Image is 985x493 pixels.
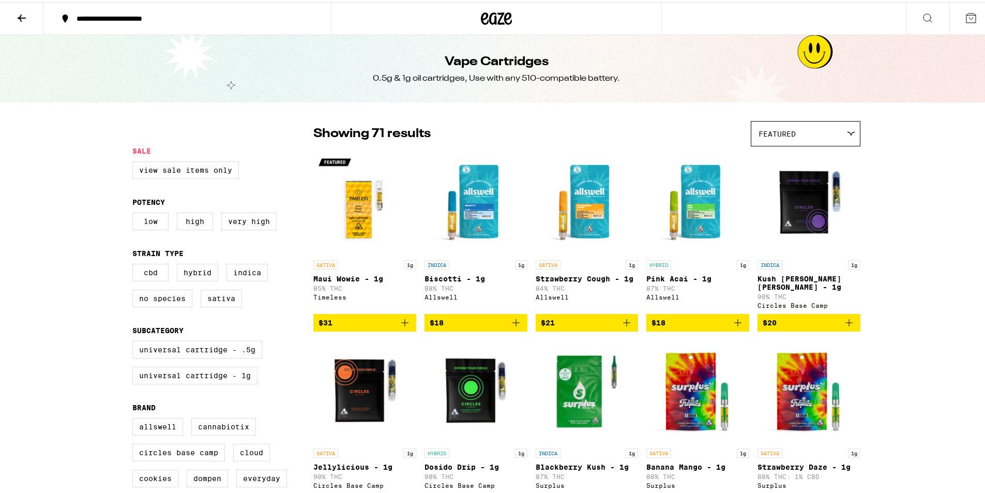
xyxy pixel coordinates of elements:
legend: Subcategory [132,324,184,333]
img: Timeless - Maui Wowie - 1g [313,150,416,253]
div: Surplus [757,480,860,487]
button: Add to bag [313,312,416,330]
button: Add to bag [757,312,860,330]
img: Surplus - Blackberry Kush - 1g [536,338,639,441]
label: Allswell [132,416,183,434]
label: View Sale Items Only [132,159,239,177]
p: SATIVA [313,258,338,267]
label: High [177,211,213,228]
p: 84% THC [536,283,639,290]
p: 1g [737,446,749,456]
img: Allswell - Biscotti - 1g [425,150,527,253]
p: Strawberry Daze - 1g [757,461,860,469]
p: Showing 71 results [313,123,431,141]
p: Blackberry Kush - 1g [536,461,639,469]
label: Cannabiotix [191,416,256,434]
a: Open page for Dosido Drip - 1g from Circles Base Camp [425,338,527,492]
a: Open page for Kush Berry Bliss - 1g from Circles Base Camp [757,150,860,312]
legend: Sale [132,145,151,153]
legend: Brand [132,401,156,410]
p: SATIVA [757,446,782,456]
label: CBD [132,262,169,279]
img: Allswell - Pink Acai - 1g [646,150,749,253]
p: 1g [848,258,860,267]
label: Universal Cartridge - 1g [132,365,257,382]
label: Hybrid [177,262,218,279]
p: 90% THC [313,471,416,478]
p: SATIVA [646,446,671,456]
p: HYBRID [425,446,449,456]
div: Allswell [646,292,749,298]
p: 90% THC [757,291,860,298]
div: Circles Base Camp [313,480,416,487]
span: $20 [763,317,777,325]
p: Dosido Drip - 1g [425,461,527,469]
span: Hi. Need any help? [6,7,74,16]
p: Kush [PERSON_NAME] [PERSON_NAME] - 1g [757,273,860,289]
span: $18 [651,317,665,325]
a: Open page for Strawberry Cough - 1g from Allswell [536,150,639,312]
p: 1g [848,446,860,456]
label: Circles Base Camp [132,442,225,459]
p: Strawberry Cough - 1g [536,273,639,281]
legend: Potency [132,196,165,204]
label: Cookies [132,468,178,485]
img: Circles Base Camp - Dosido Drip - 1g [425,338,527,441]
p: Maui Wowie - 1g [313,273,416,281]
span: $31 [319,317,332,325]
p: 88% THC [425,283,527,290]
p: 87% THC [646,283,749,290]
p: 1g [737,258,749,267]
p: Jellylicious - 1g [313,461,416,469]
a: Open page for Pink Acai - 1g from Allswell [646,150,749,312]
p: 1g [626,446,638,456]
div: Surplus [646,480,749,487]
div: Timeless [313,292,416,298]
p: INDICA [536,446,560,456]
a: Open page for Maui Wowie - 1g from Timeless [313,150,416,312]
a: Open page for Banana Mango - 1g from Surplus [646,338,749,492]
span: $21 [541,317,555,325]
p: 1g [515,446,527,456]
button: Add to bag [425,312,527,330]
button: Add to bag [646,312,749,330]
p: 1g [404,258,416,267]
p: 1g [626,258,638,267]
div: Circles Base Camp [757,300,860,307]
div: Allswell [536,292,639,298]
p: 88% THC [646,471,749,478]
p: 1g [404,446,416,456]
p: Pink Acai - 1g [646,273,749,281]
img: Circles Base Camp - Kush Berry Bliss - 1g [757,150,860,253]
p: HYBRID [646,258,671,267]
img: Circles Base Camp - Jellylicious - 1g [313,338,416,441]
a: Open page for Jellylicious - 1g from Circles Base Camp [313,338,416,492]
label: Sativa [201,288,242,305]
p: 87% THC [536,471,639,478]
label: Cloud [233,442,270,459]
div: 0.5g & 1g oil cartridges, Use with any 510-compatible battery. [373,71,620,82]
p: 90% THC [425,471,527,478]
p: 85% THC [313,283,416,290]
a: Open page for Blackberry Kush - 1g from Surplus [536,338,639,492]
div: Allswell [425,292,527,298]
button: Add to bag [536,312,639,330]
div: Circles Base Camp [425,480,527,487]
legend: Strain Type [132,247,184,256]
a: Open page for Biscotti - 1g from Allswell [425,150,527,312]
p: INDICA [425,258,449,267]
img: Surplus - Banana Mango - 1g [646,338,749,441]
label: Dompen [187,468,228,485]
img: Allswell - Strawberry Cough - 1g [536,150,639,253]
span: Featured [759,128,796,136]
span: $18 [430,317,444,325]
label: Indica [226,262,268,279]
label: Very High [221,211,277,228]
div: Surplus [536,480,639,487]
p: Banana Mango - 1g [646,461,749,469]
p: 1g [515,258,527,267]
p: SATIVA [313,446,338,456]
p: INDICA [757,258,782,267]
label: Low [132,211,169,228]
p: Biscotti - 1g [425,273,527,281]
